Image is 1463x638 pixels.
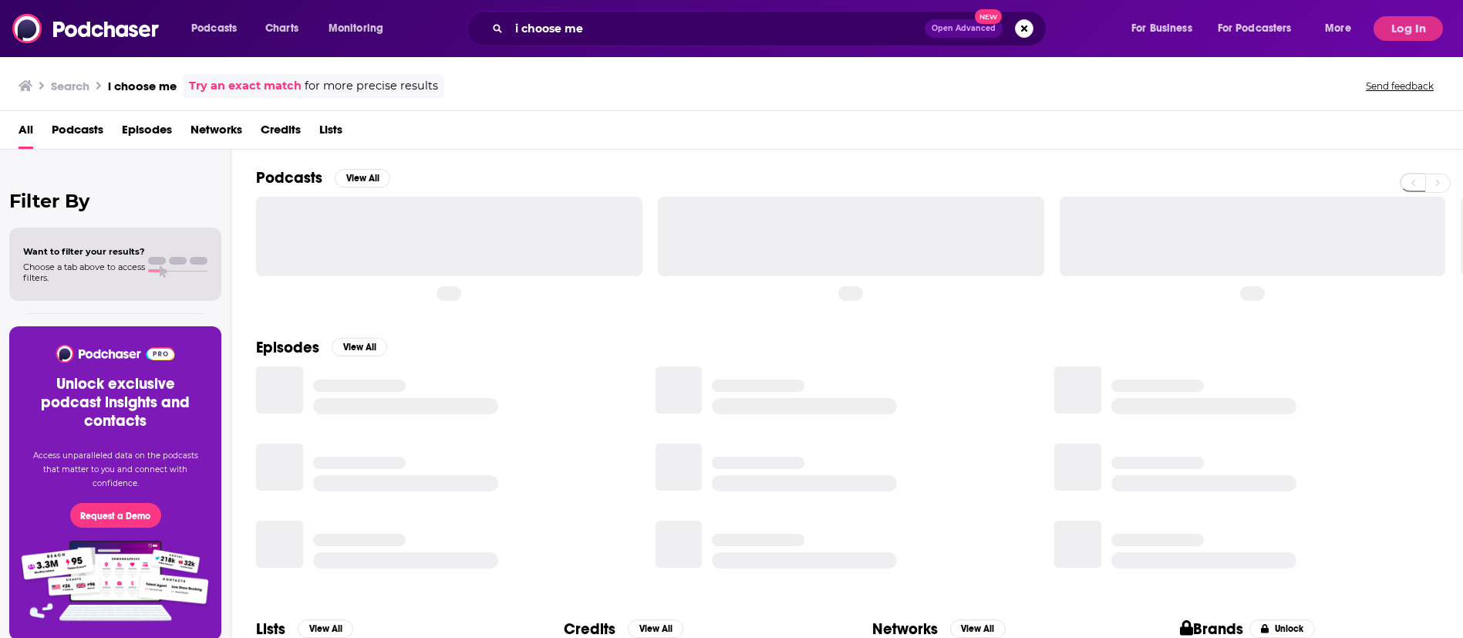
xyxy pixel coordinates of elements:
[190,117,242,149] a: Networks
[1361,79,1438,93] button: Send feedback
[1131,18,1192,39] span: For Business
[298,619,353,638] button: View All
[1121,16,1212,41] button: open menu
[1314,16,1370,41] button: open menu
[122,117,172,149] a: Episodes
[950,619,1006,638] button: View All
[481,11,1061,46] div: Search podcasts, credits, & more...
[9,190,221,212] h2: Filter By
[23,246,145,257] span: Want to filter your results?
[70,503,161,528] button: Request a Demo
[180,16,257,41] button: open menu
[189,77,302,95] a: Try an exact match
[318,16,403,41] button: open menu
[509,16,925,41] input: Search podcasts, credits, & more...
[256,338,387,357] a: EpisodesView All
[329,18,383,39] span: Monitoring
[16,540,214,622] img: Pro Features
[1218,18,1292,39] span: For Podcasters
[55,345,176,363] img: Podchaser - Follow, Share and Rate Podcasts
[23,262,145,283] span: Choose a tab above to access filters.
[19,117,33,149] a: All
[1374,16,1443,41] button: Log In
[1325,18,1351,39] span: More
[932,25,996,32] span: Open Advanced
[255,16,308,41] a: Charts
[28,449,203,491] p: Access unparalleled data on the podcasts that matter to you and connect with confidence.
[319,117,342,149] a: Lists
[28,375,203,430] h3: Unlock exclusive podcast insights and contacts
[975,9,1003,24] span: New
[108,79,177,93] h3: i choose me
[52,117,103,149] a: Podcasts
[1249,619,1315,638] button: Unlock
[12,14,160,43] img: Podchaser - Follow, Share and Rate Podcasts
[51,79,89,93] h3: Search
[628,619,683,638] button: View All
[256,168,322,187] h2: Podcasts
[335,169,390,187] button: View All
[265,18,298,39] span: Charts
[1208,16,1314,41] button: open menu
[256,168,390,187] a: PodcastsView All
[332,338,387,356] button: View All
[305,77,438,95] span: for more precise results
[256,338,319,357] h2: Episodes
[261,117,301,149] a: Credits
[191,18,237,39] span: Podcasts
[925,19,1003,38] button: Open AdvancedNew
